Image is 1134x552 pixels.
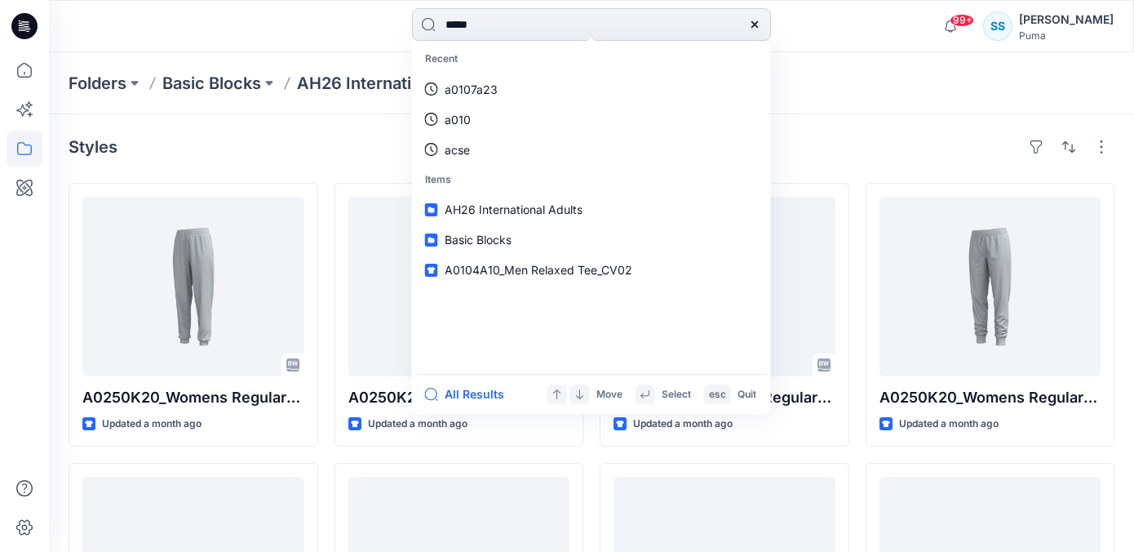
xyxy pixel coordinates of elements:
p: a010 [445,111,471,128]
div: [PERSON_NAME] [1019,10,1114,29]
a: a0107a23 [415,74,768,105]
a: A0104A10_Men Relaxed Tee_CV02 [415,255,768,285]
span: A0104A10_Men Relaxed Tee_CV02 [445,263,632,277]
p: A0250K20_Womens Regular Pes Tricot Knit Pants_Mid Rise_Closed cuff_CV01 [879,386,1101,409]
p: A0250K20_Womens Regular Pes Tricot Knit Pants_High Rise_Open Hem_CV02 [348,386,570,409]
p: Quit [738,386,756,403]
a: A0250K20_Womens Regular Pes Tricot Knit Pants_High Rise_Closed cuff_CV01 [82,197,304,376]
p: A0250K20_Womens Regular Pes Tricot Knit Pants_High Rise_Closed cuff_CV01 [82,386,304,409]
a: Basic Blocks [162,72,261,95]
span: Basic Blocks [445,233,512,247]
p: Updated a month ago [633,416,733,433]
p: Updated a month ago [102,416,202,433]
a: acse [415,135,768,165]
p: Items [415,165,768,195]
span: 99+ [950,14,974,27]
p: AH26 International Adults [297,72,498,95]
div: Puma [1019,29,1114,42]
button: All Results [425,385,515,404]
p: Select [662,386,691,403]
p: Updated a month ago [899,416,999,433]
a: Basic Blocks [415,225,768,255]
p: Updated a month ago [368,416,467,433]
a: Folders [69,72,126,95]
a: A0250K20_Womens Regular Pes Tricot Knit Pants_Mid Rise_Closed cuff_CV01 [879,197,1101,376]
h4: Styles [69,137,117,157]
p: acse [445,141,470,158]
a: a010 [415,105,768,135]
p: a0107a23 [445,81,498,98]
span: AH26 International Adults [445,203,583,216]
p: Move [596,386,622,403]
a: AH26 International Adults [415,194,768,225]
p: esc [709,386,726,403]
a: A0250K20_Womens Regular Pes Tricot Knit Pants_High Rise_Open Hem_CV02 [348,197,570,376]
div: SS [983,11,1012,41]
p: Recent [415,44,768,74]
